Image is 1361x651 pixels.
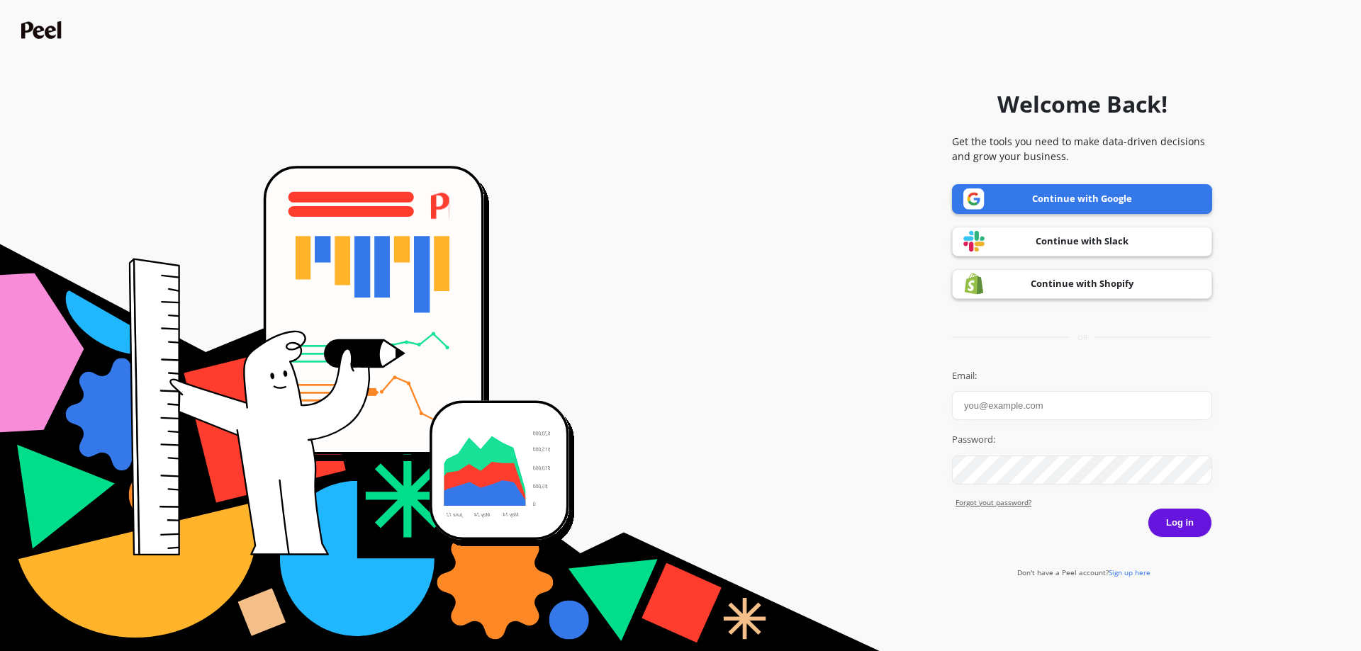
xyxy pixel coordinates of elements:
label: Password: [952,433,1212,447]
label: Email: [952,369,1212,383]
img: Slack logo [963,230,985,252]
a: Continue with Google [952,184,1212,214]
img: Peel [21,21,65,39]
p: Get the tools you need to make data-driven decisions and grow your business. [952,134,1212,164]
input: you@example.com [952,391,1212,420]
div: or [952,332,1212,343]
button: Log in [1148,508,1212,538]
a: Continue with Shopify [952,269,1212,299]
a: Don't have a Peel account?Sign up here [1017,567,1150,577]
a: Continue with Slack [952,227,1212,256]
span: Sign up here [1109,567,1150,577]
h1: Welcome Back! [997,87,1167,121]
img: Google logo [963,188,985,210]
img: Shopify logo [963,273,985,295]
a: Forgot yout password? [956,497,1212,508]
